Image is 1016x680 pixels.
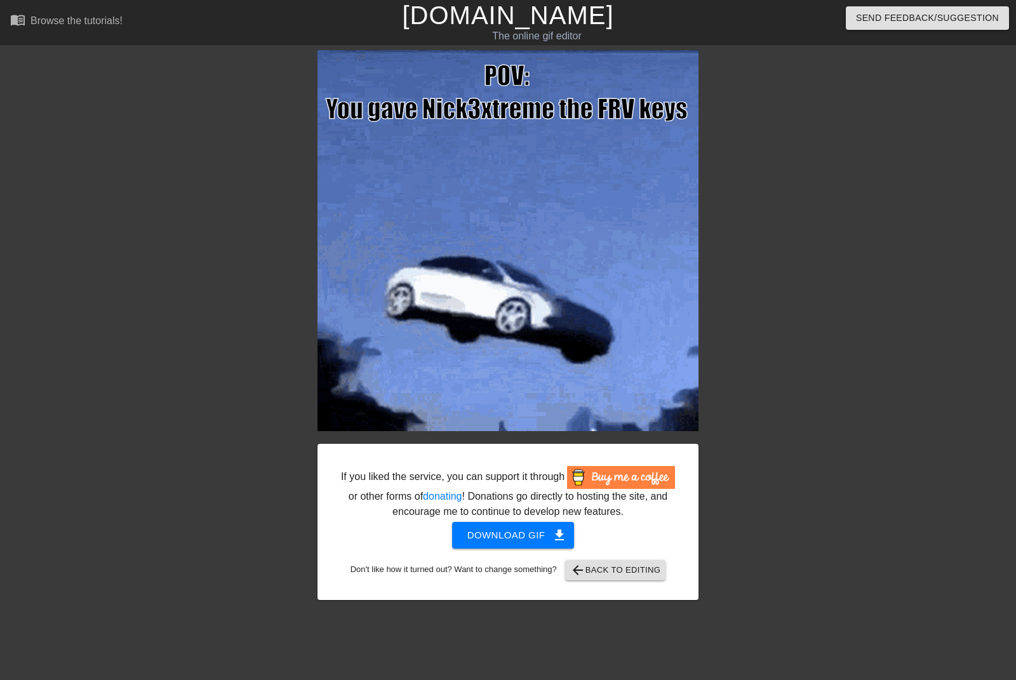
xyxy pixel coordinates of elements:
button: Download gif [452,522,575,549]
span: Back to Editing [570,563,661,578]
img: kRgpKwkO.gif [317,50,698,431]
a: Browse the tutorials! [10,12,123,32]
div: The online gif editor [345,29,728,44]
span: arrow_back [570,563,585,578]
button: Back to Editing [565,560,666,580]
span: Download gif [467,527,559,543]
span: get_app [552,528,567,543]
a: Download gif [442,529,575,540]
button: Send Feedback/Suggestion [846,6,1009,30]
span: Send Feedback/Suggestion [856,10,999,26]
div: Don't like how it turned out? Want to change something? [337,560,679,580]
span: menu_book [10,12,25,27]
a: [DOMAIN_NAME] [402,1,613,29]
div: If you liked the service, you can support it through or other forms of ! Donations go directly to... [340,466,676,519]
div: Browse the tutorials! [30,15,123,26]
img: Buy Me A Coffee [567,466,675,489]
a: donating [423,491,462,502]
